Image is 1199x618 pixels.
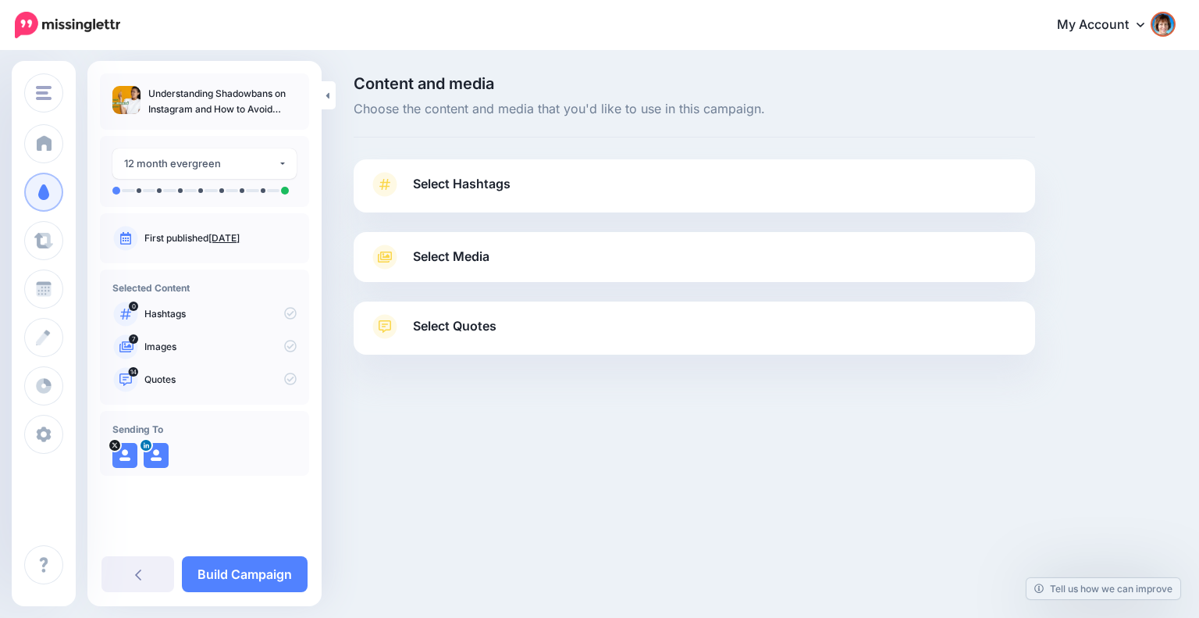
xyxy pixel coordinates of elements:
[354,76,1035,91] span: Content and media
[124,155,278,173] div: 12 month evergreen
[1041,6,1176,45] a: My Account
[112,86,141,114] img: 482e90377003bc242bbfcd2c3b3e23a9_thumb.jpg
[1026,578,1180,599] a: Tell us how we can improve
[15,12,120,38] img: Missinglettr
[112,443,137,468] img: user_default_image.png
[36,86,52,100] img: menu.png
[112,282,297,294] h4: Selected Content
[413,246,489,267] span: Select Media
[112,148,297,179] button: 12 month evergreen
[413,316,496,337] span: Select Quotes
[144,307,297,321] p: Hashtags
[369,245,1019,270] a: Select Media
[369,172,1019,213] a: Select Hashtags
[129,334,138,344] span: 7
[129,302,138,311] span: 0
[148,86,297,117] p: Understanding Shadowbans on Instagram and How to Avoid Them
[413,173,511,195] span: Select Hashtags
[144,443,169,468] img: user_default_image.png
[208,232,240,244] a: [DATE]
[144,231,297,245] p: First published
[369,314,1019,355] a: Select Quotes
[144,340,297,354] p: Images
[112,423,297,435] h4: Sending To
[129,367,139,377] span: 14
[354,99,1035,120] span: Choose the content and media that you'd like to use in this campaign.
[144,373,297,387] p: Quotes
